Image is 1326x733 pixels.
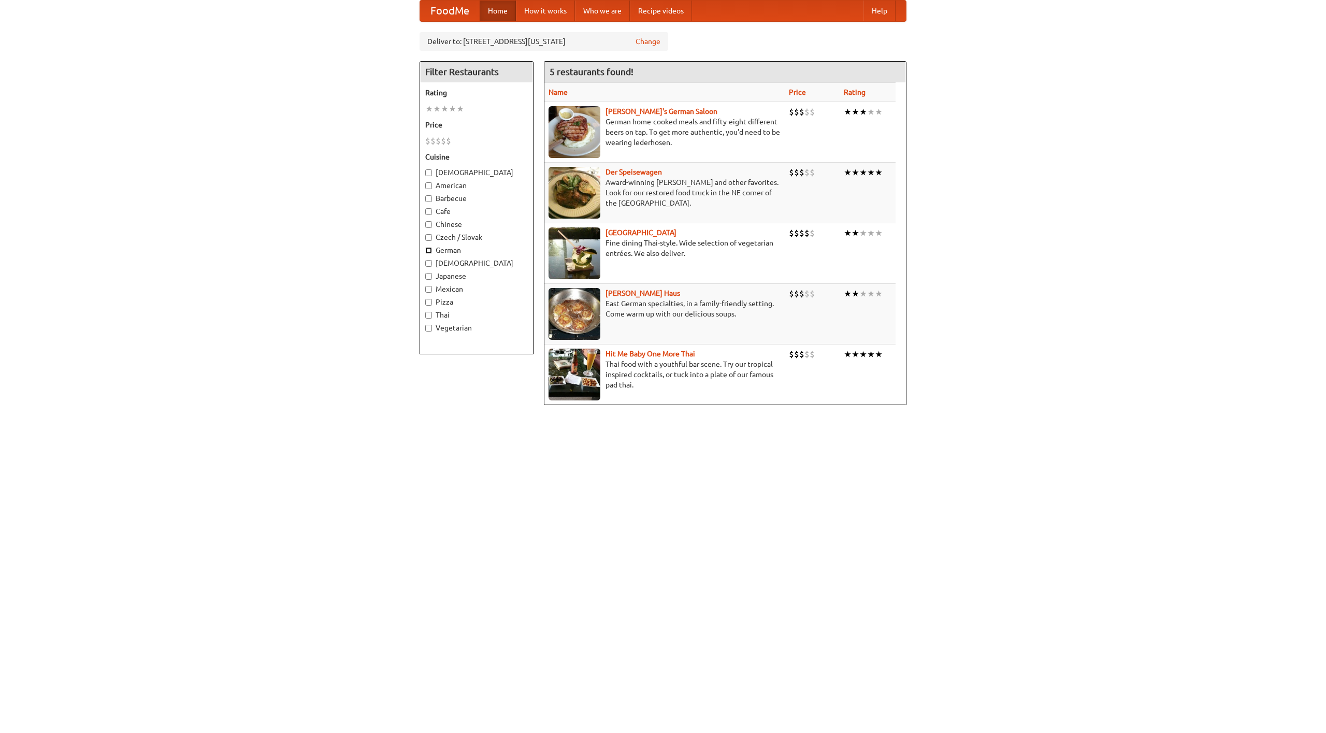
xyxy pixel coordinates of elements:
li: ★ [852,349,859,360]
label: Mexican [425,284,528,294]
li: $ [789,106,794,118]
a: [PERSON_NAME] Haus [606,289,680,297]
li: ★ [852,106,859,118]
li: ★ [844,167,852,178]
div: Deliver to: [STREET_ADDRESS][US_STATE] [420,32,668,51]
li: $ [794,349,799,360]
b: Der Speisewagen [606,168,662,176]
li: ★ [456,103,464,114]
a: How it works [516,1,575,21]
h5: Cuisine [425,152,528,162]
li: $ [436,135,441,147]
input: [DEMOGRAPHIC_DATA] [425,260,432,267]
li: $ [794,288,799,299]
li: ★ [433,103,441,114]
li: $ [804,167,810,178]
li: $ [804,288,810,299]
input: Vegetarian [425,325,432,332]
label: [DEMOGRAPHIC_DATA] [425,258,528,268]
input: Japanese [425,273,432,280]
input: [DEMOGRAPHIC_DATA] [425,169,432,176]
a: Hit Me Baby One More Thai [606,350,695,358]
a: FoodMe [420,1,480,21]
img: esthers.jpg [549,106,600,158]
p: East German specialties, in a family-friendly setting. Come warm up with our delicious soups. [549,298,781,319]
li: ★ [875,349,883,360]
li: ★ [844,106,852,118]
li: ★ [852,167,859,178]
p: Award-winning [PERSON_NAME] and other favorites. Look for our restored food truck in the NE corne... [549,177,781,208]
label: [DEMOGRAPHIC_DATA] [425,167,528,178]
li: ★ [852,288,859,299]
li: ★ [859,167,867,178]
a: Change [636,36,660,47]
li: $ [810,106,815,118]
li: $ [789,349,794,360]
li: $ [799,227,804,239]
li: ★ [859,288,867,299]
a: Who we are [575,1,630,21]
label: Vegetarian [425,323,528,333]
input: American [425,182,432,189]
a: Home [480,1,516,21]
label: American [425,180,528,191]
li: ★ [852,227,859,239]
li: $ [794,167,799,178]
li: ★ [844,227,852,239]
li: $ [425,135,430,147]
img: satay.jpg [549,227,600,279]
label: Chinese [425,219,528,229]
a: Help [863,1,896,21]
li: $ [799,167,804,178]
h5: Rating [425,88,528,98]
li: ★ [875,167,883,178]
li: ★ [867,349,875,360]
h5: Price [425,120,528,130]
li: $ [810,167,815,178]
p: German home-cooked meals and fifty-eight different beers on tap. To get more authentic, you'd nee... [549,117,781,148]
li: ★ [441,103,449,114]
input: Cafe [425,208,432,215]
li: $ [810,227,815,239]
label: Pizza [425,297,528,307]
input: Pizza [425,299,432,306]
input: Chinese [425,221,432,228]
img: babythai.jpg [549,349,600,400]
a: [PERSON_NAME]'s German Saloon [606,107,717,116]
li: $ [804,106,810,118]
li: ★ [867,167,875,178]
li: ★ [867,227,875,239]
li: $ [446,135,451,147]
ng-pluralize: 5 restaurants found! [550,67,633,77]
a: Recipe videos [630,1,692,21]
li: ★ [867,106,875,118]
label: Czech / Slovak [425,232,528,242]
li: ★ [425,103,433,114]
li: $ [810,349,815,360]
li: ★ [859,349,867,360]
label: Japanese [425,271,528,281]
li: $ [789,227,794,239]
li: $ [794,227,799,239]
li: ★ [875,288,883,299]
a: Name [549,88,568,96]
li: $ [804,227,810,239]
input: Czech / Slovak [425,234,432,241]
li: ★ [875,227,883,239]
label: German [425,245,528,255]
input: Thai [425,312,432,319]
input: Barbecue [425,195,432,202]
li: $ [799,349,804,360]
img: speisewagen.jpg [549,167,600,219]
input: Mexican [425,286,432,293]
li: ★ [867,288,875,299]
h4: Filter Restaurants [420,62,533,82]
img: kohlhaus.jpg [549,288,600,340]
li: $ [789,288,794,299]
li: $ [804,349,810,360]
li: $ [794,106,799,118]
li: $ [430,135,436,147]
